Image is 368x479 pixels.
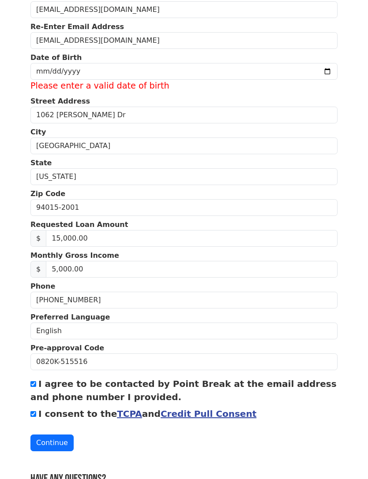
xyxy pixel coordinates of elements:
input: Zip Code [30,199,338,216]
input: Phone [30,292,338,308]
span: $ [30,261,46,278]
label: Please enter a valid date of birth [30,80,338,93]
strong: Pre-approval Code [30,344,104,352]
input: Street Address [30,107,338,123]
strong: State [30,159,52,167]
input: City [30,137,338,154]
strong: Street Address [30,97,90,105]
input: Email Address [30,1,338,18]
strong: Phone [30,282,55,290]
strong: Zip Code [30,189,65,198]
input: Re-Enter Email Address [30,32,338,49]
span: $ [30,230,46,247]
strong: City [30,128,46,136]
input: Pre-approval Code [30,353,338,370]
label: I agree to be contacted by Point Break at the email address and phone number I provided. [30,379,337,402]
strong: Preferred Language [30,313,110,321]
input: Requested Loan Amount [46,230,338,247]
button: Continue [30,434,74,451]
a: Credit Pull Consent [161,408,256,419]
input: Monthly Gross Income [46,261,338,278]
p: Monthly Gross Income [30,250,338,261]
strong: Re-Enter Email Address [30,22,124,31]
strong: Date of Birth [30,53,82,62]
strong: Requested Loan Amount [30,220,128,229]
label: I consent to the and [38,408,256,419]
a: TCPA [117,408,142,419]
